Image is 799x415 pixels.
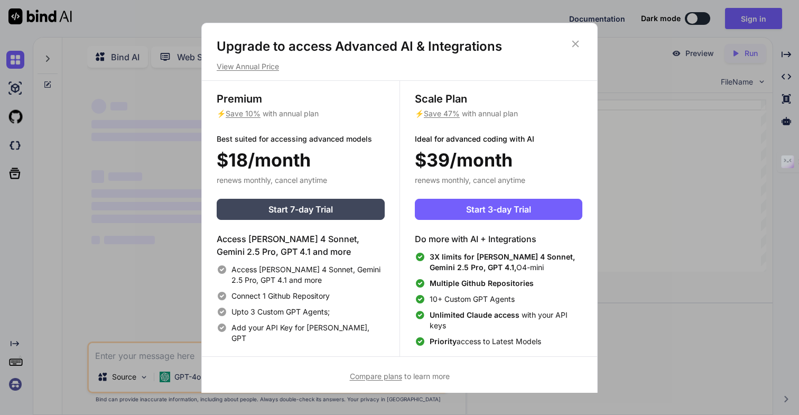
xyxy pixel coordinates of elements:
[415,91,582,106] h3: Scale Plan
[424,109,460,118] span: Save 47%
[415,108,582,119] p: ⚡ with annual plan
[231,264,385,285] span: Access [PERSON_NAME] 4 Sonnet, Gemini 2.5 Pro, GPT 4.1 and more
[231,291,330,301] span: Connect 1 Github Repository
[226,109,261,118] span: Save 10%
[217,61,582,72] p: View Annual Price
[430,336,541,347] span: access to Latest Models
[430,310,522,319] span: Unlimited Claude access
[217,108,385,119] p: ⚡ with annual plan
[415,233,582,245] h4: Do more with AI + Integrations
[231,307,330,317] span: Upto 3 Custom GPT Agents;
[466,203,531,216] span: Start 3-day Trial
[231,322,385,344] span: Add your API Key for [PERSON_NAME], GPT
[217,176,327,185] span: renews monthly, cancel anytime
[268,203,333,216] span: Start 7-day Trial
[430,337,457,346] span: Priority
[430,310,582,331] span: with your API keys
[430,279,534,288] span: Multiple Github Repositories
[415,134,582,144] p: Ideal for advanced coding with AI
[217,38,582,55] h1: Upgrade to access Advanced AI & Integrations
[415,146,513,173] span: $39/month
[350,372,450,381] span: to learn more
[350,372,402,381] span: Compare plans
[217,134,385,144] p: Best suited for accessing advanced models
[430,294,515,305] span: 10+ Custom GPT Agents
[217,146,311,173] span: $18/month
[415,199,582,220] button: Start 3-day Trial
[415,176,525,185] span: renews monthly, cancel anytime
[430,252,575,272] span: 3X limits for [PERSON_NAME] 4 Sonnet, Gemini 2.5 Pro, GPT 4.1,
[217,91,385,106] h3: Premium
[217,233,385,258] h4: Access [PERSON_NAME] 4 Sonnet, Gemini 2.5 Pro, GPT 4.1 and more
[217,199,385,220] button: Start 7-day Trial
[430,252,582,273] span: O4-mini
